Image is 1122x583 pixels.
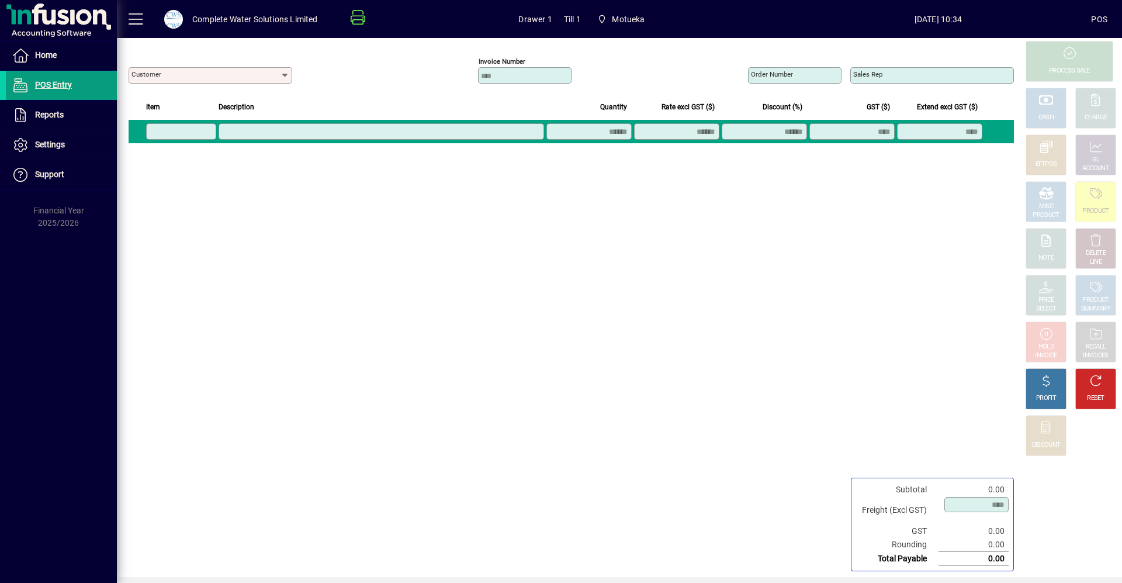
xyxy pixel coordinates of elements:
[6,160,117,189] a: Support
[192,10,318,29] div: Complete Water Solutions Limited
[1035,351,1057,360] div: INVOICE
[1039,202,1053,211] div: MISC
[1090,258,1102,267] div: LINE
[1038,254,1054,263] div: NOTE
[1038,296,1054,305] div: PRICE
[785,10,1091,29] span: [DATE] 10:34
[35,50,57,60] span: Home
[867,101,890,113] span: GST ($)
[593,9,650,30] span: Motueka
[35,80,72,89] span: POS Entry
[939,525,1009,538] td: 0.00
[1038,343,1054,351] div: HOLD
[662,101,715,113] span: Rate excl GST ($)
[600,101,627,113] span: Quantity
[612,10,645,29] span: Motueka
[479,57,525,65] mat-label: Invoice number
[1082,296,1109,305] div: PRODUCT
[1081,305,1110,313] div: SUMMARY
[1049,67,1090,75] div: PROCESS SALE
[939,538,1009,552] td: 0.00
[939,483,1009,496] td: 0.00
[6,101,117,130] a: Reports
[1036,305,1057,313] div: SELECT
[856,525,939,538] td: GST
[1086,343,1106,351] div: RECALL
[1091,10,1107,29] div: POS
[856,496,939,525] td: Freight (Excl GST)
[1082,207,1109,216] div: PRODUCT
[1033,211,1059,220] div: PRODUCT
[939,552,1009,566] td: 0.00
[1085,113,1107,122] div: CHARGE
[1036,160,1057,169] div: EFTPOS
[1082,164,1109,173] div: ACCOUNT
[763,101,802,113] span: Discount (%)
[131,70,161,78] mat-label: Customer
[853,70,882,78] mat-label: Sales rep
[564,10,581,29] span: Till 1
[856,483,939,496] td: Subtotal
[155,9,192,30] button: Profile
[6,41,117,70] a: Home
[856,552,939,566] td: Total Payable
[1036,394,1056,403] div: PROFIT
[856,538,939,552] td: Rounding
[35,170,64,179] span: Support
[751,70,793,78] mat-label: Order number
[35,110,64,119] span: Reports
[146,101,160,113] span: Item
[1038,113,1054,122] div: CASH
[917,101,978,113] span: Extend excl GST ($)
[518,10,552,29] span: Drawer 1
[1087,394,1104,403] div: RESET
[1086,249,1106,258] div: DELETE
[6,130,117,160] a: Settings
[1032,441,1060,450] div: DISCOUNT
[1092,156,1100,164] div: GL
[219,101,254,113] span: Description
[35,140,65,149] span: Settings
[1083,351,1108,360] div: INVOICES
